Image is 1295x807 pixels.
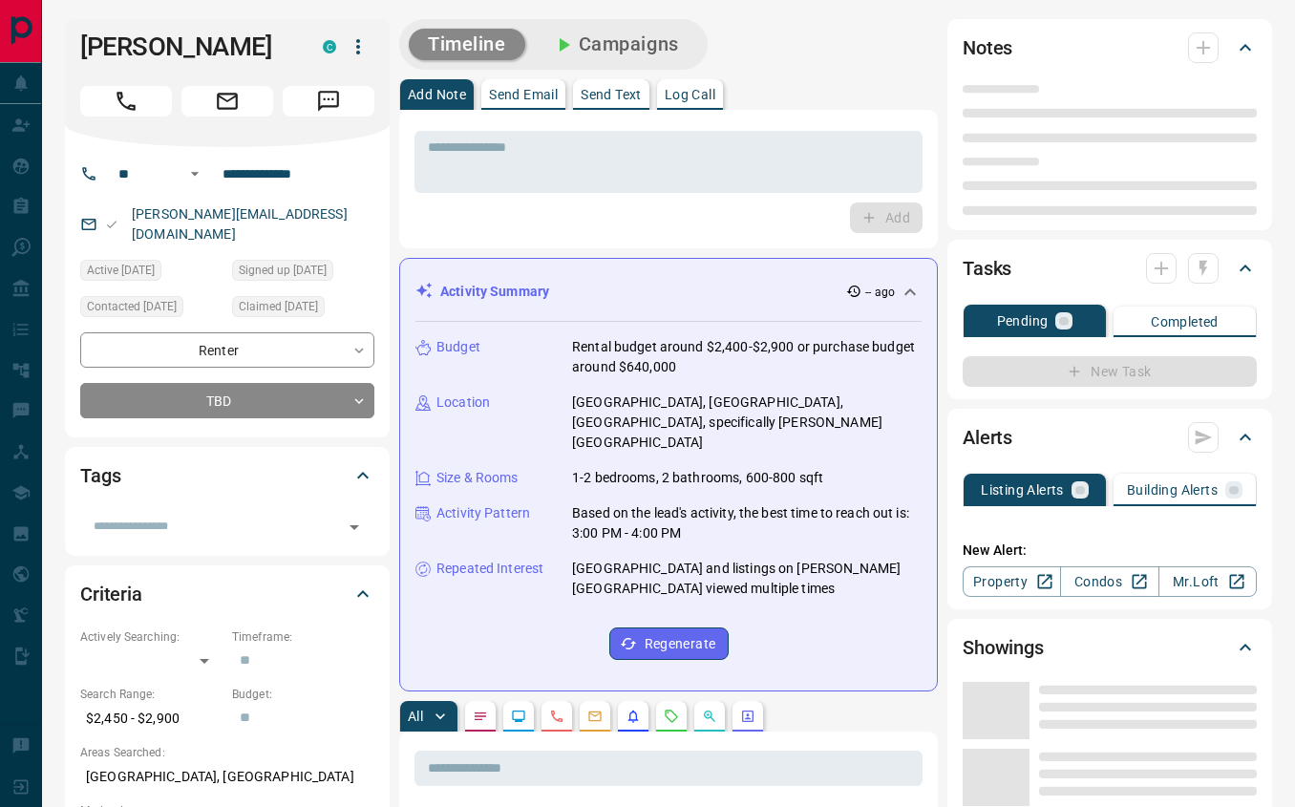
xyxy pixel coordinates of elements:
div: Thu Aug 28 2025 [232,296,374,323]
p: -- ago [865,284,895,301]
p: Log Call [665,88,715,101]
span: Active [DATE] [87,261,155,280]
h2: Showings [963,632,1044,663]
button: Campaigns [533,29,698,60]
p: $2,450 - $2,900 [80,703,223,734]
div: Notes [963,25,1257,71]
span: Contacted [DATE] [87,297,177,316]
span: Claimed [DATE] [239,297,318,316]
h2: Notes [963,32,1012,63]
p: Activity Pattern [436,503,530,523]
p: Send Text [581,88,642,101]
button: Open [341,514,368,541]
h2: Tags [80,460,120,491]
h2: Tasks [963,253,1011,284]
svg: Agent Actions [740,709,755,724]
h2: Alerts [963,422,1012,453]
p: Areas Searched: [80,744,374,761]
a: Property [963,566,1061,597]
div: Tasks [963,245,1257,291]
div: Tags [80,453,374,499]
svg: Email Valid [105,218,118,231]
p: Actively Searching: [80,628,223,646]
div: Thu Aug 28 2025 [232,260,374,287]
div: condos.ca [323,40,336,53]
p: [GEOGRAPHIC_DATA], [GEOGRAPHIC_DATA] [80,761,374,793]
div: Thu Aug 28 2025 [80,296,223,323]
p: Timeframe: [232,628,374,646]
p: Listing Alerts [981,483,1064,497]
span: Call [80,86,172,117]
div: Showings [963,625,1257,670]
span: Message [283,86,374,117]
svg: Calls [549,709,564,724]
p: Budget: [232,686,374,703]
p: Based on the lead's activity, the best time to reach out is: 3:00 PM - 4:00 PM [572,503,922,543]
svg: Lead Browsing Activity [511,709,526,724]
div: Wed Sep 03 2025 [80,260,223,287]
p: Completed [1151,315,1219,329]
svg: Notes [473,709,488,724]
span: Email [181,86,273,117]
p: Add Note [408,88,466,101]
p: New Alert: [963,541,1257,561]
p: [GEOGRAPHIC_DATA], [GEOGRAPHIC_DATA], [GEOGRAPHIC_DATA], specifically [PERSON_NAME][GEOGRAPHIC_DATA] [572,393,922,453]
p: [GEOGRAPHIC_DATA] and listings on [PERSON_NAME][GEOGRAPHIC_DATA] viewed multiple times [572,559,922,599]
p: Activity Summary [440,282,549,302]
p: Pending [997,314,1049,328]
div: Alerts [963,414,1257,460]
div: TBD [80,383,374,418]
p: Search Range: [80,686,223,703]
p: Repeated Interest [436,559,543,579]
p: Send Email [489,88,558,101]
button: Timeline [409,29,525,60]
button: Regenerate [609,627,729,660]
svg: Listing Alerts [626,709,641,724]
a: Condos [1060,566,1158,597]
button: Open [183,162,206,185]
p: Building Alerts [1127,483,1218,497]
h1: [PERSON_NAME] [80,32,294,62]
svg: Emails [587,709,603,724]
p: All [408,710,423,723]
div: Criteria [80,571,374,617]
p: Rental budget around $2,400-$2,900 or purchase budget around $640,000 [572,337,922,377]
p: Location [436,393,490,413]
p: Size & Rooms [436,468,519,488]
svg: Requests [664,709,679,724]
div: Renter [80,332,374,368]
a: Mr.Loft [1158,566,1257,597]
div: Activity Summary-- ago [415,274,922,309]
p: Budget [436,337,480,357]
svg: Opportunities [702,709,717,724]
a: [PERSON_NAME][EMAIL_ADDRESS][DOMAIN_NAME] [132,206,348,242]
p: 1-2 bedrooms, 2 bathrooms, 600-800 sqft [572,468,823,488]
span: Signed up [DATE] [239,261,327,280]
h2: Criteria [80,579,142,609]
